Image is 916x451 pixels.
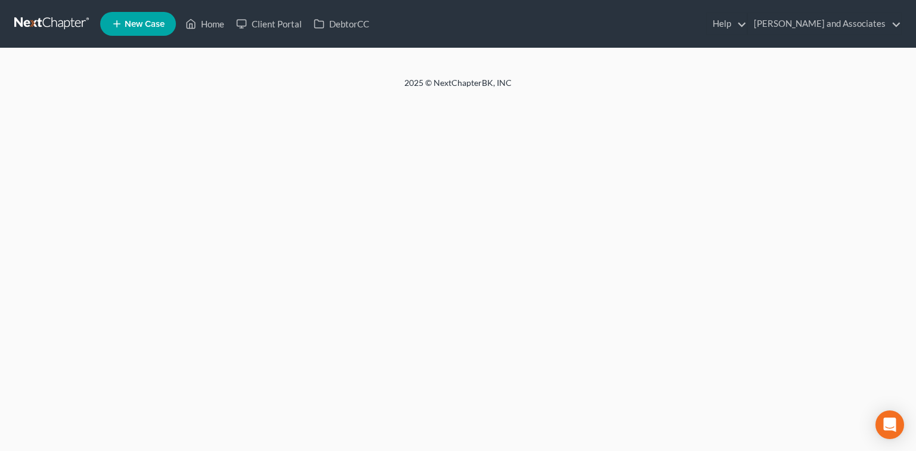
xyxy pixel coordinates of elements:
[180,13,230,35] a: Home
[875,410,904,439] div: Open Intercom Messenger
[230,13,308,35] a: Client Portal
[100,12,176,36] new-legal-case-button: New Case
[707,13,747,35] a: Help
[118,77,798,98] div: 2025 © NextChapterBK, INC
[748,13,901,35] a: [PERSON_NAME] and Associates
[308,13,375,35] a: DebtorCC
